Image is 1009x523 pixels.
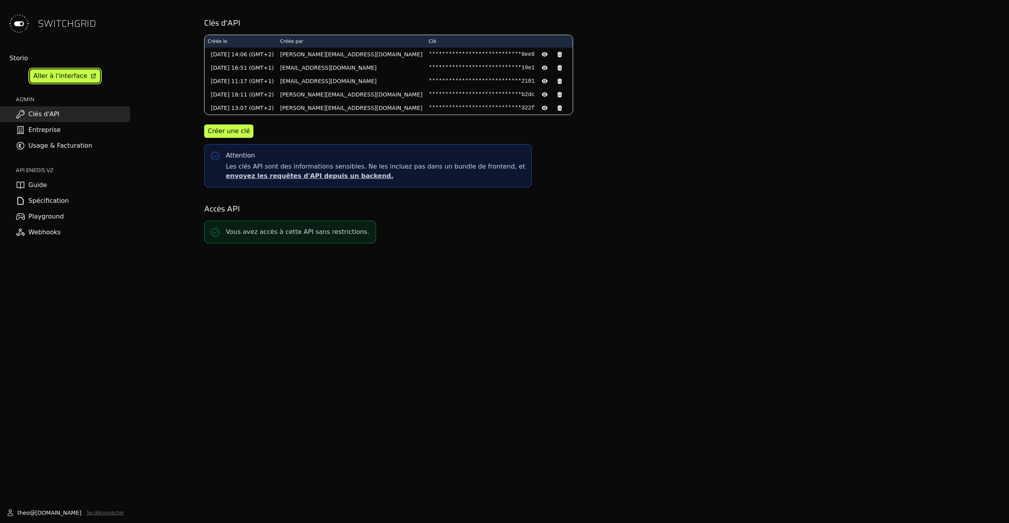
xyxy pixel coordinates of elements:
div: Créer une clé [208,126,250,136]
span: SWITCHGRID [38,17,96,30]
h2: Accès API [204,203,939,214]
td: [DATE] 13:07 (GMT+2) [205,101,277,115]
td: [PERSON_NAME][EMAIL_ADDRESS][DOMAIN_NAME] [277,101,426,115]
h2: API ENEDIS v2 [16,166,130,174]
span: theo [17,509,30,517]
p: envoyez les requêtes d'API depuis un backend. [226,171,525,181]
h2: ADMIN [16,95,130,103]
button: Créer une clé [204,124,253,138]
div: Aller à l'interface [34,71,87,81]
div: Attention [226,151,255,160]
td: [DATE] 16:51 (GMT+1) [205,61,277,74]
td: [PERSON_NAME][EMAIL_ADDRESS][DOMAIN_NAME] [277,88,426,101]
h2: Clés d'API [204,17,939,28]
td: [PERSON_NAME][EMAIL_ADDRESS][DOMAIN_NAME] [277,48,426,61]
img: Switchgrid Logo [6,11,32,36]
td: [DATE] 14:06 (GMT+2) [205,48,277,61]
td: [EMAIL_ADDRESS][DOMAIN_NAME] [277,61,426,74]
th: Créée par [277,35,426,48]
span: @ [30,509,35,517]
p: Vous avez accès à cette API sans restrictions. [226,227,369,237]
span: Les clés API sont des informations sensibles. Ne les incluez pas dans un bundle de frontend, et [226,162,525,181]
button: Se déconnecter [87,510,124,516]
td: [DATE] 18:11 (GMT+2) [205,88,277,101]
span: [DOMAIN_NAME] [35,509,82,517]
td: [EMAIL_ADDRESS][DOMAIN_NAME] [277,74,426,88]
th: Créée le [205,35,277,48]
div: Storio [9,54,130,63]
th: Clé [426,35,573,48]
td: [DATE] 11:17 (GMT+1) [205,74,277,88]
a: Aller à l'interface [30,69,100,83]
